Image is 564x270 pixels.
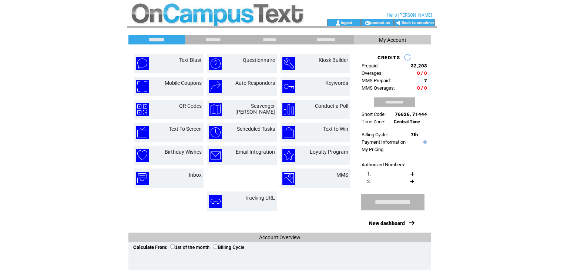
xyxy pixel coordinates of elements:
[133,244,168,250] span: Calculate From:
[170,244,175,249] input: 1st of the month
[209,126,222,139] img: scheduled-tasks.png
[395,20,401,26] img: backArrow.gif
[315,103,348,109] a: Conduct a Poll
[136,57,149,70] img: text-blast.png
[411,63,427,69] span: 32,203
[243,57,275,63] a: Questionnaire
[310,149,348,155] a: Loyalty Program
[209,195,222,208] img: tracking-url.png
[282,149,295,162] img: loyalty-program.png
[136,126,149,139] img: text-to-screen.png
[319,57,348,63] a: Kiosk Builder
[209,149,222,162] img: email-integration.png
[379,37,406,43] span: My Account
[282,57,295,70] img: kiosk-builder.png
[170,245,209,250] label: 1st of the month
[325,80,348,86] a: Keywords
[411,132,418,137] span: 7th
[235,103,275,115] a: Scavenger [PERSON_NAME]
[417,85,427,91] span: 0 / 0
[136,103,149,116] img: qr-codes.png
[169,126,202,132] a: Text To Screen
[367,171,371,177] span: 1.
[362,162,405,167] span: Authorized Numbers:
[209,103,222,116] img: scavenger-hunt.png
[367,179,371,184] span: 2.
[136,172,149,185] img: inbox.png
[245,195,275,201] a: Tracking URL
[335,20,341,26] img: account_icon.gif
[282,103,295,116] img: conduct-a-poll.png
[179,57,202,63] a: Text Blast
[362,85,395,91] span: MMS Overages:
[237,126,275,132] a: Scheduled Tasks
[370,20,390,25] a: contact us
[165,149,202,155] a: Birthday Wishes
[377,55,400,60] span: CREDITS
[362,70,383,76] span: Overages:
[236,149,275,155] a: Email Integration
[369,220,405,226] a: New dashboard
[165,80,202,86] a: Mobile Coupons
[209,80,222,93] img: auto-responders.png
[179,103,202,109] a: QR Codes
[341,20,352,25] a: logout
[395,111,427,117] span: 76626, 71444
[422,140,427,144] img: help.gif
[394,119,420,124] span: Central Time
[235,80,275,86] a: Auto Responders
[209,57,222,70] img: questionnaire.png
[362,119,385,124] span: Time Zone:
[362,147,383,152] a: My Pricing
[424,78,427,83] span: 7
[282,126,295,139] img: text-to-win.png
[259,234,301,240] span: Account Overview
[136,149,149,162] img: birthday-wishes.png
[402,20,434,25] a: Back to octadmin
[362,63,379,69] span: Prepaid:
[362,139,406,145] a: Payment Information
[336,172,348,178] a: MMS
[362,111,386,117] span: Short Code:
[189,172,202,178] a: Inbox
[362,78,391,83] span: MMS Prepaid:
[323,126,348,132] a: Text to Win
[282,80,295,93] img: keywords.png
[136,80,149,93] img: mobile-coupons.png
[213,244,218,249] input: Billing Cycle
[282,172,295,185] img: mms.png
[417,70,427,76] span: 0 / 0
[362,132,388,137] span: Billing Cycle:
[387,13,432,18] span: Hello [PERSON_NAME]
[213,245,244,250] label: Billing Cycle
[365,20,370,26] img: contact_us_icon.gif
